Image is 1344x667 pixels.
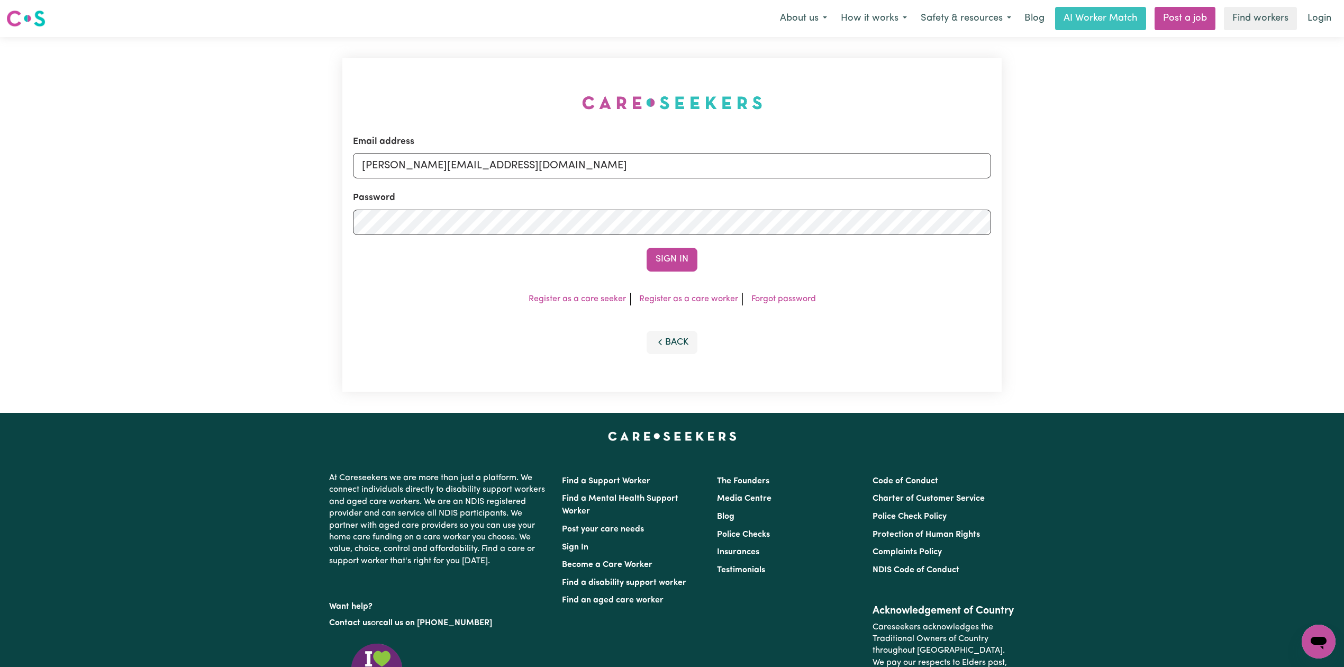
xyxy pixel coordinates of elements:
p: or [329,613,549,633]
a: Sign In [562,543,588,552]
a: Blog [1018,7,1051,30]
a: Protection of Human Rights [873,530,980,539]
p: Want help? [329,597,549,612]
button: About us [773,7,834,30]
a: AI Worker Match [1055,7,1146,30]
a: Find a Support Worker [562,477,650,485]
a: NDIS Code of Conduct [873,566,959,574]
a: Complaints Policy [873,548,942,556]
a: Insurances [717,548,759,556]
button: How it works [834,7,914,30]
a: Find a disability support worker [562,579,686,587]
a: Careseekers logo [6,6,46,31]
p: At Careseekers we are more than just a platform. We connect individuals directly to disability su... [329,468,549,571]
a: Testimonials [717,566,765,574]
a: Post your care needs [562,525,644,534]
iframe: Button to launch messaging window [1302,625,1336,659]
label: Email address [353,135,414,149]
a: Media Centre [717,494,771,503]
a: Find a Mental Health Support Worker [562,494,678,516]
button: Safety & resources [914,7,1018,30]
a: The Founders [717,477,769,485]
a: Become a Care Worker [562,561,652,569]
a: Careseekers home page [608,432,737,440]
a: Blog [717,512,734,521]
button: Sign In [647,248,697,271]
a: Police Checks [717,530,770,539]
a: Post a job [1155,7,1215,30]
a: Login [1301,7,1338,30]
h2: Acknowledgement of Country [873,605,1015,617]
img: Careseekers logo [6,9,46,28]
label: Password [353,191,395,205]
a: Forgot password [751,295,816,303]
button: Back [647,331,697,354]
a: Contact us [329,619,371,627]
a: Register as a care seeker [529,295,626,303]
a: Register as a care worker [639,295,738,303]
a: Charter of Customer Service [873,494,985,503]
a: Find workers [1224,7,1297,30]
input: Email address [353,153,991,178]
a: Find an aged care worker [562,596,664,605]
a: call us on [PHONE_NUMBER] [379,619,492,627]
a: Police Check Policy [873,512,947,521]
a: Code of Conduct [873,477,938,485]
